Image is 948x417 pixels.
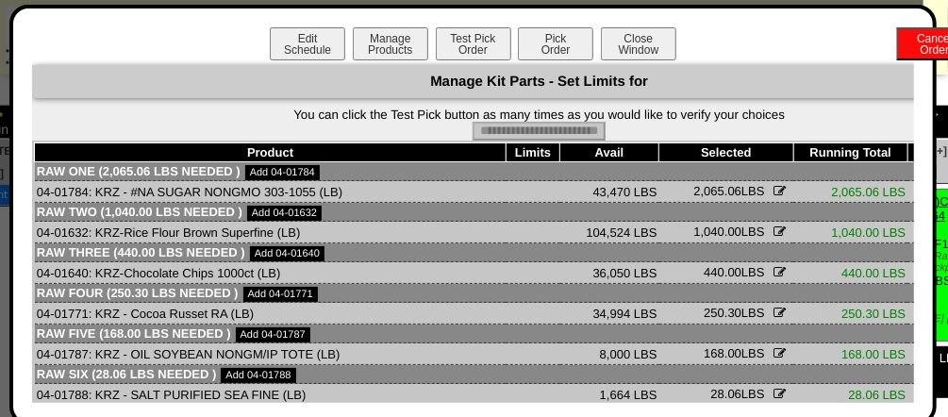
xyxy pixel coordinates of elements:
th: Edit [907,143,944,162]
td: 28.06 LBS [793,384,907,406]
span: 1,040.00 [694,225,742,239]
span: LBS [704,265,764,279]
span: 250.30 [704,306,741,320]
a: Add 04-01771 [243,287,318,302]
td: 2,065.06 LBS [793,181,907,203]
span: 440.00 [704,265,741,279]
td: 04-01784: KRZ - #NA SUGAR NONGMO 303-1055 (LB) [35,181,507,203]
td: 1,664 LBS [560,384,659,406]
span: LBS [694,184,765,198]
td: 04-01788: KRZ - SALT PURIFIED SEA FINE (LB) [35,384,507,406]
td: 34,994 LBS [560,303,659,325]
th: Running Total [793,143,907,162]
span: 168.00 [704,346,741,360]
a: Add 04-01632 [247,206,322,221]
button: CloseWindow [601,27,676,60]
th: Avail [560,143,659,162]
td: 104,524 LBS [560,222,659,243]
button: ManageProducts [353,27,428,60]
th: Selected [659,143,794,162]
span: 28.06 [711,387,742,401]
td: 04-01787: KRZ - OIL SOYBEAN NONGM/IP TOTE (LB) [35,343,507,365]
a: Add 04-01787 [236,327,310,342]
button: EditSchedule [270,27,345,60]
span: LBS [704,306,764,320]
a: Add 04-01640 [250,246,324,261]
td: 43,470 LBS [560,181,659,203]
th: Product [35,143,507,162]
a: CloseWindow [599,42,678,57]
td: 1,040.00 LBS [793,222,907,243]
td: 168.00 LBS [793,343,907,365]
a: Add 04-01784 [245,165,320,180]
th: Limits [506,143,559,162]
td: 8,000 LBS [560,343,659,365]
td: 04-01640: KRZ-Chocolate Chips 1000ct (LB) [35,262,507,284]
span: 2,065.06 [694,184,742,198]
span: LBS [704,346,764,360]
a: Add 04-01788 [221,368,295,383]
td: 04-01771: KRZ - Cocoa Russet RA (LB) [35,303,507,325]
button: PickOrder [518,27,593,60]
td: 250.30 LBS [793,303,907,325]
td: 36,050 LBS [560,262,659,284]
button: Test PickOrder [436,27,511,60]
td: 440.00 LBS [793,262,907,284]
td: 04-01632: KRZ-Rice Flour Brown Superfine (LB) [35,222,507,243]
span: LBS [711,387,765,401]
span: LBS [694,225,765,239]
